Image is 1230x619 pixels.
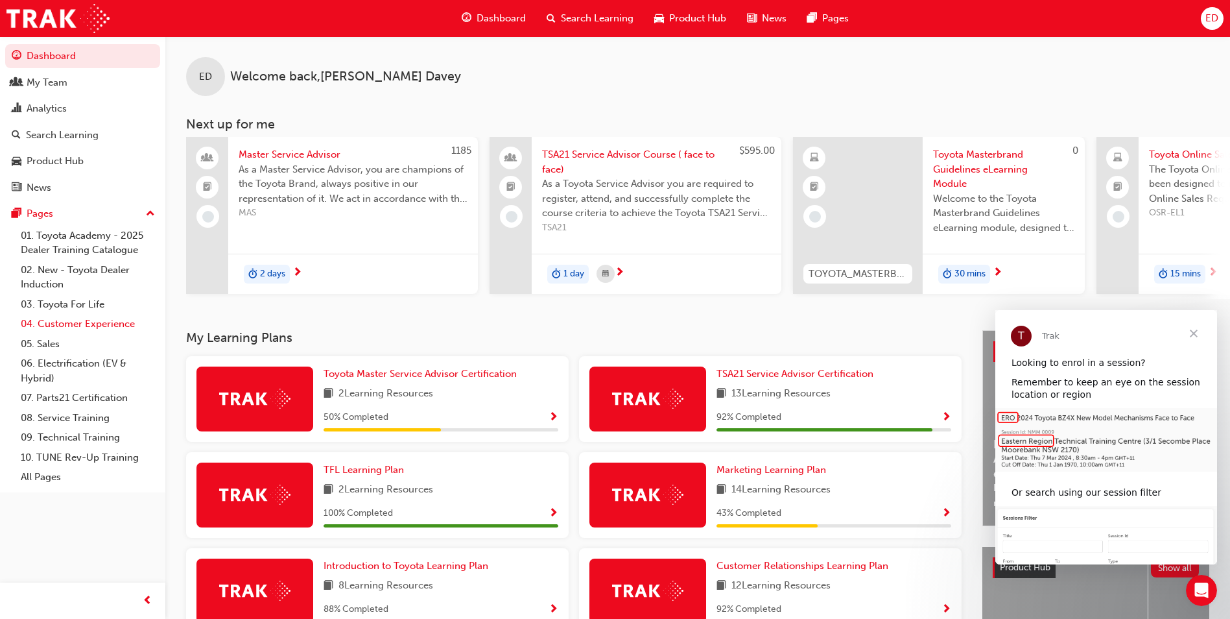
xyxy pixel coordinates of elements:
span: learningResourceType_ELEARNING-icon [810,150,819,167]
span: book-icon [716,578,726,594]
button: Show Progress [549,505,558,522]
span: As a Master Service Advisor, you are champions of the Toyota Brand, always positive in our repres... [239,162,467,206]
button: Show Progress [941,409,951,426]
button: Show Progress [941,505,951,522]
div: Product Hub [27,154,84,169]
a: 06. Electrification (EV & Hybrid) [16,354,160,388]
span: people-icon [203,150,212,167]
a: 1185Master Service AdvisorAs a Master Service Advisor, you are champions of the Toyota Brand, alw... [186,137,478,294]
a: TSA21 Service Advisor Certification [716,367,879,382]
span: Show Progress [549,412,558,424]
a: news-iconNews [737,5,797,32]
a: News [5,176,160,200]
span: Revolutionise the way you access and manage your learning resources. [993,481,1198,510]
span: As a Toyota Service Advisor you are required to register, attend, and successfully complete the c... [542,176,771,221]
iframe: Intercom live chat [1186,575,1217,606]
span: next-icon [615,267,624,279]
div: My Team [27,75,67,90]
span: car-icon [654,10,664,27]
button: Show all [1151,559,1200,577]
a: Dashboard [5,44,160,68]
img: Trak [219,389,290,409]
span: learningRecordVerb_NONE-icon [506,211,517,223]
a: Product HubShow all [993,557,1199,578]
a: 09. Technical Training [16,428,160,448]
span: 0 [1072,145,1078,156]
a: guage-iconDashboard [451,5,536,32]
span: news-icon [747,10,757,27]
span: ED [1205,11,1218,26]
a: Marketing Learning Plan [716,463,831,478]
span: 43 % Completed [716,506,781,521]
div: Analytics [27,101,67,116]
span: book-icon [324,482,333,498]
a: pages-iconPages [797,5,859,32]
a: $595.00TSA21 Service Advisor Course ( face to face)As a Toyota Service Advisor you are required t... [490,137,781,294]
button: Show Progress [549,409,558,426]
a: My Team [5,71,160,95]
a: 08. Service Training [16,408,160,428]
span: next-icon [993,267,1002,279]
span: Welcome to the Toyota Masterbrand Guidelines eLearning module, designed to enhance your knowledge... [933,191,1074,236]
span: TFL Learning Plan [324,464,404,476]
span: chart-icon [12,103,21,115]
a: Toyota Master Service Advisor Certification [324,367,522,382]
span: Marketing Learning Plan [716,464,826,476]
img: Trak [219,581,290,601]
span: news-icon [12,182,21,194]
span: book-icon [324,578,333,594]
span: Show Progress [941,412,951,424]
button: Pages [5,202,160,226]
span: 92 % Completed [716,410,781,425]
button: ED [1201,7,1224,30]
span: Show Progress [549,604,558,616]
a: Customer Relationships Learning Plan [716,559,893,574]
button: Show Progress [941,601,951,618]
a: Search Learning [5,123,160,147]
span: Show Progress [941,508,951,520]
span: 30 mins [954,267,986,282]
span: car-icon [12,156,21,167]
span: 15 mins [1170,267,1201,282]
span: next-icon [1208,267,1218,279]
span: duration-icon [552,266,561,283]
span: book-icon [324,386,333,402]
span: guage-icon [12,51,21,62]
span: 92 % Completed [716,602,781,617]
a: 05. Sales [16,334,160,354]
span: TSA21 Service Advisor Certification [716,368,873,380]
span: book-icon [716,482,726,498]
span: Pages [822,11,849,26]
span: MAS [239,206,467,221]
a: 10. TUNE Rev-Up Training [16,448,160,468]
span: book-icon [716,386,726,402]
span: people-icon [506,150,515,167]
span: booktick-icon [203,179,212,196]
span: Customer Relationships Learning Plan [716,560,888,572]
span: Toyota Master Service Advisor Certification [324,368,517,380]
a: Trak [6,4,110,33]
span: prev-icon [143,593,152,609]
span: booktick-icon [1113,179,1122,196]
a: Product Hub [5,149,160,173]
a: 0TOYOTA_MASTERBRAND_ELToyota Masterbrand Guidelines eLearning ModuleWelcome to the Toyota Masterb... [793,137,1085,294]
span: next-icon [292,267,302,279]
span: ED [199,69,212,84]
a: Latest NewsShow all [993,341,1198,362]
span: 2 days [260,267,285,282]
span: booktick-icon [810,179,819,196]
a: 02. New - Toyota Dealer Induction [16,260,160,295]
span: News [762,11,786,26]
span: $595.00 [739,145,775,156]
span: learningRecordVerb_NONE-icon [1113,211,1124,223]
span: Search Learning [561,11,633,26]
span: up-icon [146,206,155,223]
a: 03. Toyota For Life [16,295,160,315]
span: learningRecordVerb_NONE-icon [809,211,821,223]
a: 01. Toyota Academy - 2025 Dealer Training Catalogue [16,226,160,260]
img: Trak [219,485,290,505]
a: car-iconProduct Hub [644,5,737,32]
